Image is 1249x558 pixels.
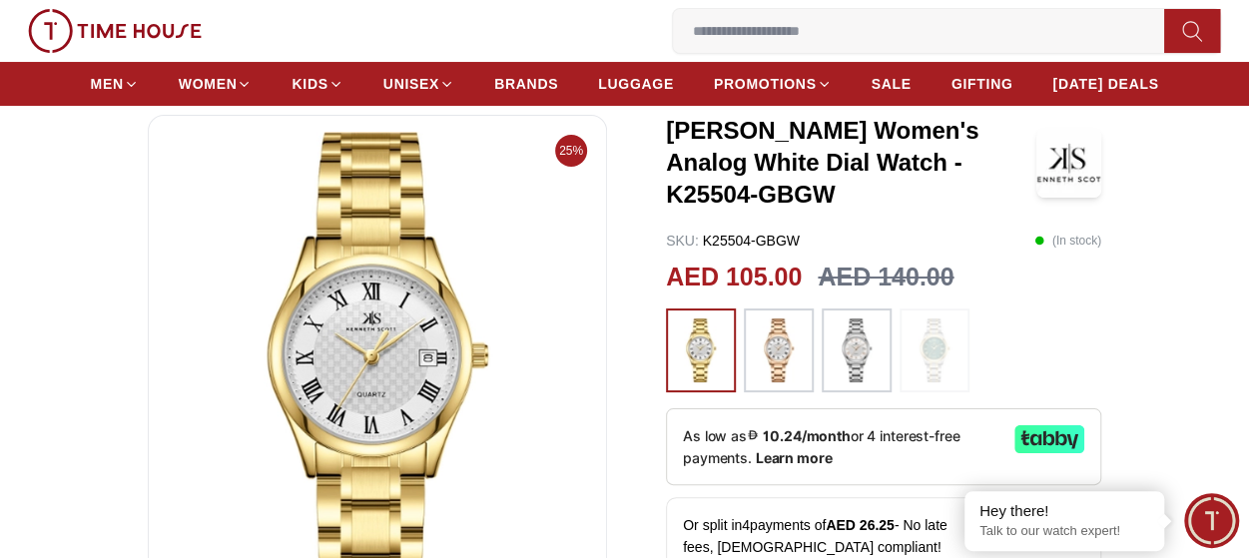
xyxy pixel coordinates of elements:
a: GIFTING [951,66,1013,102]
a: BRANDS [494,66,558,102]
img: ... [910,318,959,382]
span: GIFTING [951,74,1013,94]
a: LUGGAGE [598,66,674,102]
span: BRANDS [494,74,558,94]
h3: [PERSON_NAME] Women's Analog White Dial Watch - K25504-GBGW [666,115,1036,211]
span: [DATE] DEALS [1052,74,1158,94]
span: PROMOTIONS [714,74,817,94]
span: SALE [872,74,912,94]
h2: AED 105.00 [666,259,802,296]
a: PROMOTIONS [714,66,832,102]
span: AED 26.25 [826,517,894,533]
span: MEN [91,74,124,94]
img: Kenneth Scott Women's Analog White Dial Watch - K25504-GBGW [1036,128,1101,198]
a: WOMEN [179,66,253,102]
div: Hey there! [979,501,1149,521]
h3: AED 140.00 [818,259,953,296]
span: 25% [555,135,587,167]
img: ... [676,318,726,382]
a: UNISEX [383,66,454,102]
img: ... [832,318,882,382]
p: K25504-GBGW [666,231,800,251]
a: MEN [91,66,139,102]
p: ( In stock ) [1034,231,1101,251]
img: ... [754,318,804,382]
span: UNISEX [383,74,439,94]
img: ... [28,9,202,53]
span: WOMEN [179,74,238,94]
p: Talk to our watch expert! [979,523,1149,540]
div: Chat Widget [1184,493,1239,548]
span: SKU : [666,233,699,249]
span: LUGGAGE [598,74,674,94]
span: KIDS [292,74,327,94]
a: [DATE] DEALS [1052,66,1158,102]
a: SALE [872,66,912,102]
a: KIDS [292,66,342,102]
